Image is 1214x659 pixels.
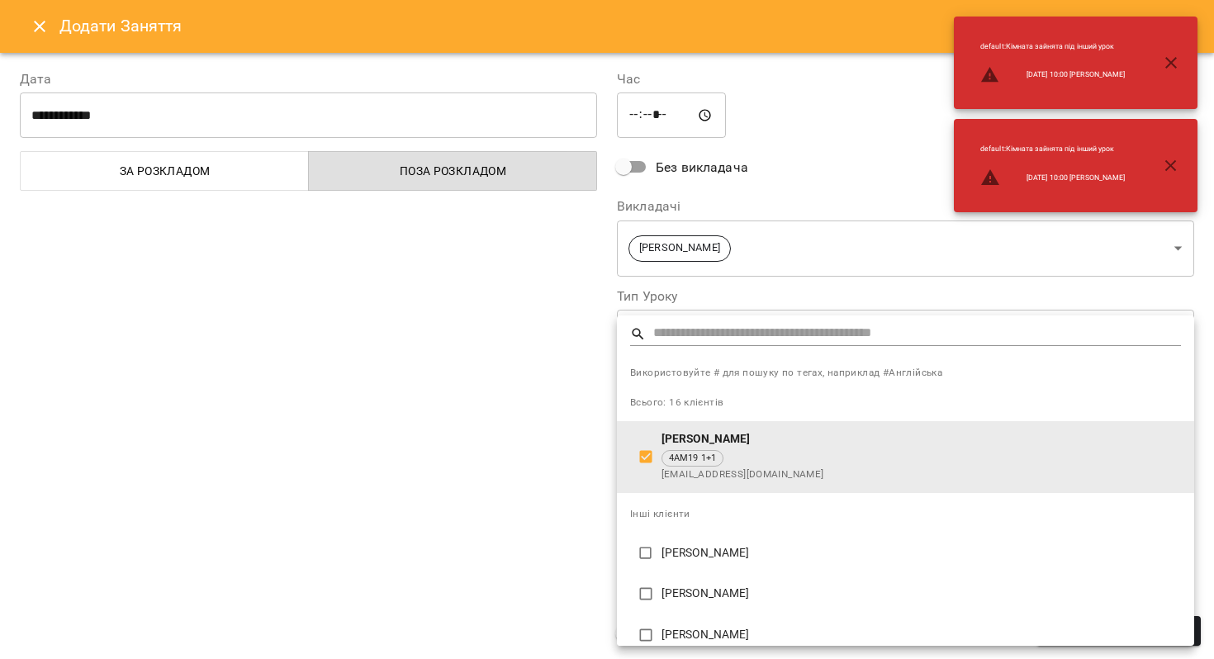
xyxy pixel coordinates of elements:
li: default : Кімната зайнята під інший урок [967,137,1138,161]
span: 4АМ19 1+1 [662,452,723,466]
li: default : Кімната зайнята під інший урок [967,35,1138,59]
span: Використовуйте # для пошуку по тегах, наприклад #Англійська [630,365,1181,382]
p: [PERSON_NAME] [662,545,1181,562]
span: Всього: 16 клієнтів [630,396,723,408]
span: Інші клієнти [630,508,690,519]
p: [PERSON_NAME] [662,431,1181,448]
p: [PERSON_NAME] [662,586,1181,602]
p: [PERSON_NAME] [662,627,1181,643]
li: [DATE] 10:00 [PERSON_NAME] [967,161,1138,194]
li: [DATE] 10:00 [PERSON_NAME] [967,59,1138,92]
span: [EMAIL_ADDRESS][DOMAIN_NAME] [662,467,1181,483]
